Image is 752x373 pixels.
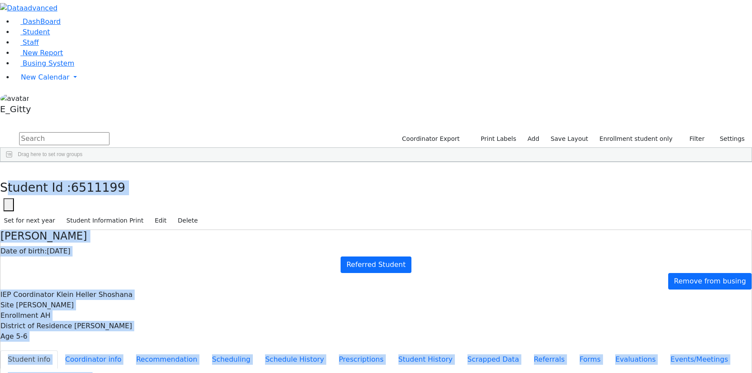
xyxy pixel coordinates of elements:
button: Schedule History [258,350,331,369]
span: New Calendar [21,73,70,81]
button: Scrapped Data [460,350,527,369]
label: Date of birth: [0,246,47,256]
button: Coordinator info [58,350,129,369]
a: Remove from busing [668,273,752,290]
button: Save Layout [547,132,592,146]
a: New Calendar [14,69,752,86]
a: Add [523,132,543,146]
button: Print Labels [470,132,520,146]
button: Prescriptions [331,350,391,369]
a: Student [14,28,50,36]
a: DashBoard [14,17,61,26]
a: New Report [14,49,63,57]
span: 5-6 [16,332,27,340]
span: AH [40,311,50,320]
a: Busing System [14,59,74,67]
button: Student info [0,350,58,369]
a: Referred Student [341,256,411,273]
span: Student [23,28,50,36]
button: Events/Meetings [663,350,735,369]
button: Student History [391,350,460,369]
label: District of Residence [0,321,72,331]
span: Klein Heller Shoshana [56,290,133,299]
input: Search [19,132,109,145]
button: Evaluations [608,350,663,369]
label: Age [0,331,14,342]
a: Staff [14,38,39,47]
button: Edit [151,214,170,227]
span: DashBoard [23,17,61,26]
span: 6511199 [71,180,126,195]
span: [PERSON_NAME] [16,301,74,309]
button: Recommendation [129,350,205,369]
button: Settings [709,132,749,146]
button: Filter [678,132,709,146]
label: Enrollment student only [596,132,676,146]
button: Referrals [527,350,572,369]
span: Drag here to set row groups [18,151,83,157]
label: IEP Coordinator [0,290,54,300]
label: Site [0,300,14,310]
h4: [PERSON_NAME] [0,230,752,243]
button: Delete [174,214,202,227]
div: [DATE] [0,246,752,256]
span: New Report [23,49,63,57]
span: Remove from busing [674,277,746,285]
span: Busing System [23,59,74,67]
span: [PERSON_NAME] [74,322,132,330]
button: Student Information Print [63,214,147,227]
button: Forms [572,350,608,369]
label: Enrollment [0,310,38,321]
span: Staff [23,38,39,47]
button: Scheduling [205,350,258,369]
button: Coordinator Export [396,132,464,146]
